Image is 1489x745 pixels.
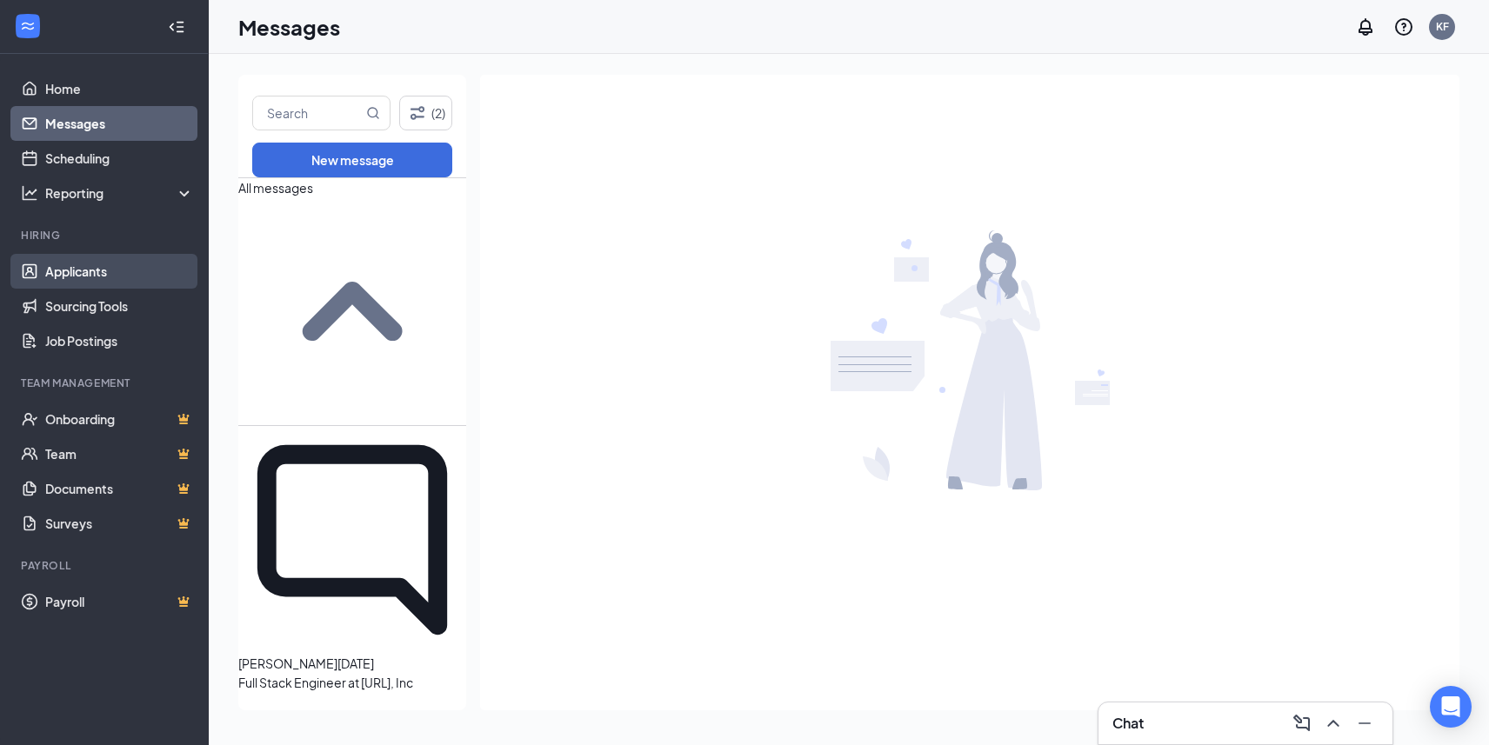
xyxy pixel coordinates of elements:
svg: QuestionInfo [1393,17,1414,37]
svg: ChevronUp [1323,713,1344,734]
p: Full Stack Engineer at [URL], Inc [238,673,413,692]
svg: Minimize [1354,713,1375,734]
h1: Messages [238,12,340,42]
button: New message [252,143,452,177]
a: SurveysCrown [45,506,194,541]
div: Payroll [21,558,190,573]
a: DocumentsCrown [45,471,194,506]
p: [DATE] [337,654,374,673]
div: KF [1436,19,1449,34]
svg: ChatInactive [238,426,466,654]
button: Minimize [1351,709,1379,737]
svg: Collapse [168,18,185,36]
a: Messages [45,106,194,141]
h3: Chat [1112,714,1144,733]
a: Job Postings [45,323,194,358]
button: Filter (2) [399,96,452,130]
div: Reporting [45,184,195,202]
svg: ComposeMessage [1292,713,1312,734]
input: Search [253,96,363,130]
a: Applicants [45,254,194,289]
div: Open Intercom Messenger [1430,686,1472,728]
button: ComposeMessage [1288,709,1316,737]
svg: SmallChevronUp [238,197,466,425]
a: TeamCrown [45,436,194,471]
svg: MagnifyingGlass [366,106,380,120]
a: Home [45,71,194,106]
svg: Analysis [21,184,38,202]
span: All messages [238,180,313,196]
a: Sourcing Tools [45,289,194,323]
a: PayrollCrown [45,584,194,619]
div: Team Management [21,376,190,390]
svg: Filter [407,103,428,123]
button: ChevronUp [1319,709,1347,737]
svg: Notifications [1355,17,1376,37]
a: OnboardingCrown [45,402,194,436]
div: Hiring [21,228,190,243]
span: [PERSON_NAME] [238,655,337,671]
svg: WorkstreamLogo [19,17,37,35]
a: Scheduling [45,141,194,176]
